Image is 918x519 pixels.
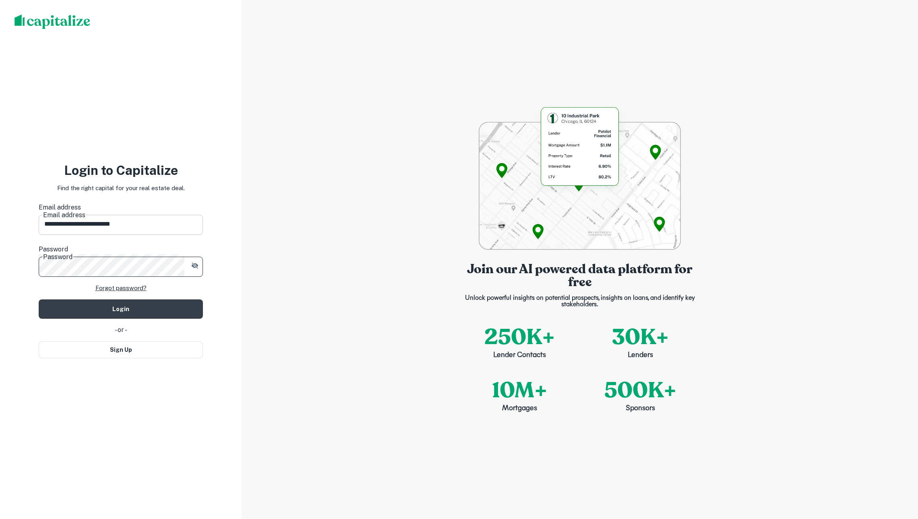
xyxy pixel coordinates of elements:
a: Forgot password? [95,283,147,293]
p: 250K+ [484,321,555,353]
p: Mortgages [502,403,537,414]
p: Join our AI powered data platform for free [459,263,701,289]
p: Sponsors [626,403,655,414]
p: Unlock powerful insights on potential prospects, insights on loans, and identify key stakeholders. [459,295,701,308]
img: login-bg [479,105,680,250]
p: 30K+ [612,321,669,353]
button: Login [39,299,203,319]
h3: Login to Capitalize [39,161,203,180]
label: Email address [39,203,203,212]
p: 500K+ [604,374,676,407]
img: capitalize-logo.png [14,15,91,29]
iframe: Chat Widget [878,455,918,493]
label: Password [39,245,203,254]
p: Find the right capital for your real estate deal. [57,183,185,193]
div: - or - [39,325,203,335]
button: Sign Up [39,341,203,358]
p: Lender Contacts [493,350,546,361]
p: 10M+ [492,374,547,407]
p: Lenders [628,350,653,361]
